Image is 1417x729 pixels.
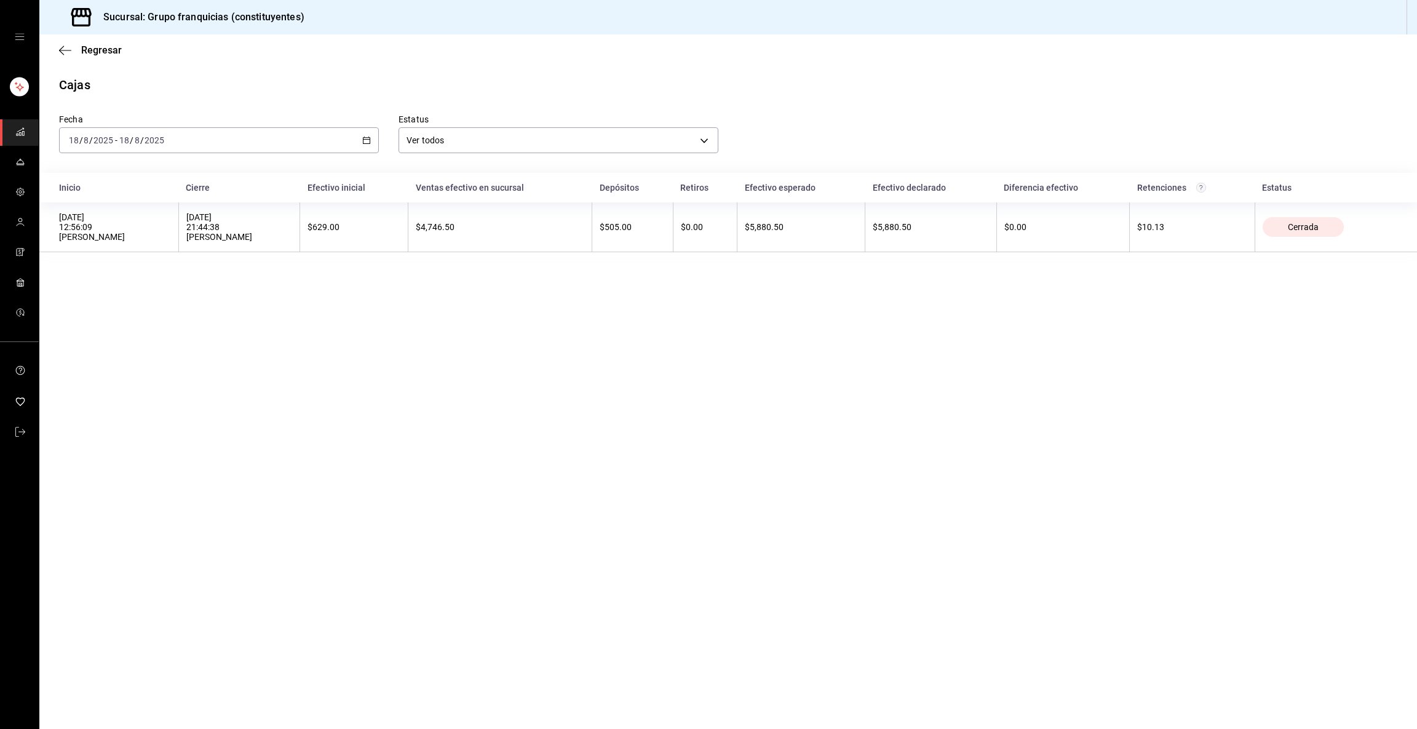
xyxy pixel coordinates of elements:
input: -- [68,135,79,145]
span: Cerrada [1283,222,1324,232]
span: Regresar [81,44,122,56]
span: - [115,135,117,145]
div: $629.00 [308,222,400,232]
div: Cajas [59,76,90,94]
label: Estatus [399,115,718,124]
div: Efectivo declarado [873,183,990,193]
svg: Total de retenciones de propinas registradas [1196,183,1206,193]
div: Ver todos [399,127,718,153]
div: $0.00 [681,222,730,232]
input: ---- [93,135,114,145]
div: Inicio [59,183,171,193]
label: Fecha [59,115,379,124]
div: Retenciones [1137,183,1247,193]
span: / [140,135,144,145]
input: -- [119,135,130,145]
div: $0.00 [1004,222,1122,232]
div: Diferencia efectivo [1004,183,1122,193]
div: $5,880.50 [745,222,857,232]
div: Ventas efectivo en sucursal [416,183,585,193]
div: Efectivo inicial [308,183,401,193]
span: / [130,135,133,145]
input: -- [134,135,140,145]
input: -- [83,135,89,145]
div: Retiros [680,183,730,193]
div: $5,880.50 [873,222,989,232]
h3: Sucursal: Grupo franquicias (constituyentes) [93,10,304,25]
div: Cierre [186,183,292,193]
span: / [89,135,93,145]
div: Efectivo esperado [745,183,858,193]
button: open drawer [15,32,25,42]
input: ---- [144,135,165,145]
div: Depósitos [600,183,666,193]
div: $10.13 [1137,222,1247,232]
div: [DATE] 12:56:09 [PERSON_NAME] [59,212,171,242]
div: $505.00 [600,222,665,232]
div: $4,746.50 [416,222,584,232]
div: Estatus [1262,183,1397,193]
button: Regresar [59,44,122,56]
div: [DATE] 21:44:38 [PERSON_NAME] [186,212,292,242]
span: / [79,135,83,145]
